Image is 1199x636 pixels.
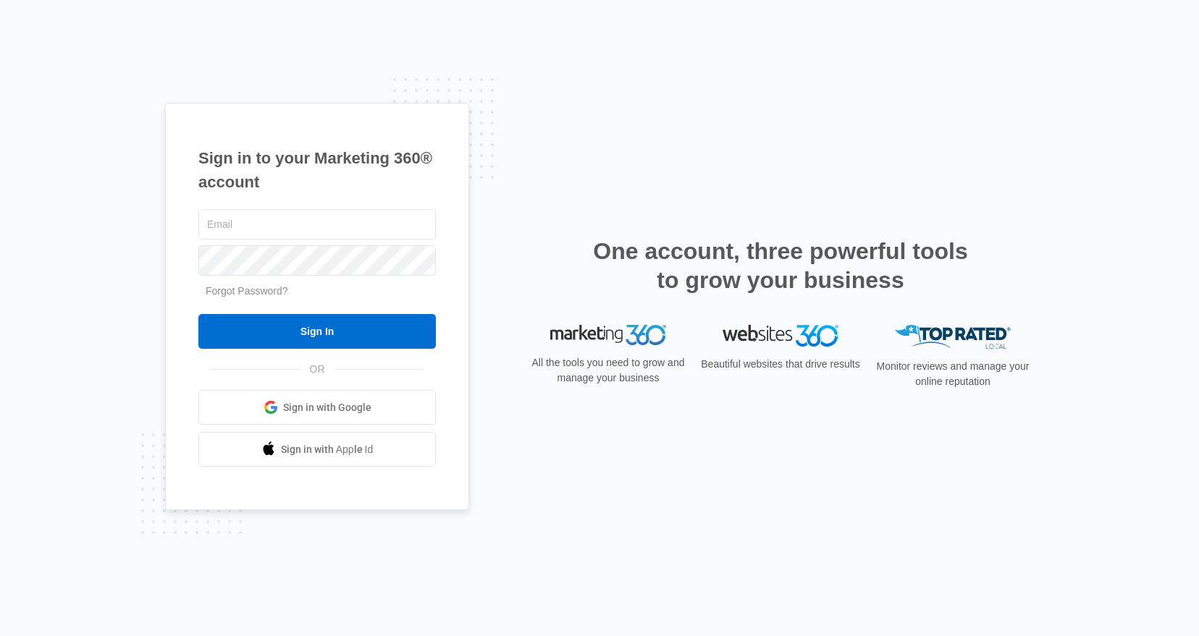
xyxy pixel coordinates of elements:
[198,432,436,467] a: Sign in with Apple Id
[895,325,1011,349] img: Top Rated Local
[281,442,374,457] span: Sign in with Apple Id
[206,285,288,297] a: Forgot Password?
[699,357,862,372] p: Beautiful websites that drive results
[589,237,972,294] h2: One account, three powerful tools to grow your business
[550,325,666,345] img: Marketing 360
[723,325,838,346] img: Websites 360
[527,355,689,386] p: All the tools you need to grow and manage your business
[198,390,436,425] a: Sign in with Google
[198,209,436,239] input: Email
[300,362,335,377] span: OR
[198,314,436,349] input: Sign In
[283,400,371,415] span: Sign in with Google
[198,146,436,194] h1: Sign in to your Marketing 360® account
[872,359,1034,389] p: Monitor reviews and manage your online reputation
